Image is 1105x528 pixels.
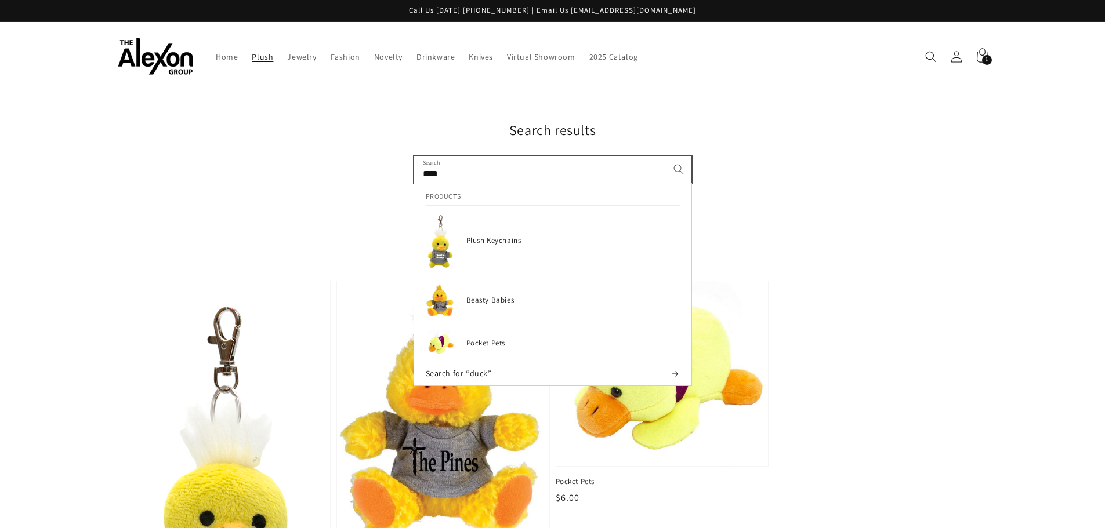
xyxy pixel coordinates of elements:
[414,362,691,385] button: Search for “duck”
[118,121,988,139] h1: Search results
[466,338,680,348] h3: Pocket Pets
[410,45,462,69] a: Drinkware
[918,44,944,70] summary: Search
[414,325,691,362] a: Pocket Pets
[500,45,582,69] a: Virtual Showroom
[280,45,323,69] a: Jewelry
[589,52,638,62] span: 2025 Catalog
[466,296,680,305] h3: Beasty Babies
[414,206,691,276] a: Plush Keychains
[324,45,367,69] a: Fashion
[582,45,645,69] a: 2025 Catalog
[416,52,455,62] span: Drinkware
[331,52,360,62] span: Fashion
[507,52,575,62] span: Virtual Showroom
[986,55,988,65] span: 1
[252,52,273,62] span: Plush
[556,476,769,487] span: Pocket Pets
[666,156,691,182] button: Search
[367,45,410,69] a: Novelty
[466,236,680,246] h3: Plush Keychains
[469,52,493,62] span: Knives
[462,45,500,69] a: Knives
[556,491,579,504] span: $6.00
[209,45,245,69] a: Home
[245,45,280,69] a: Plush
[118,38,193,75] img: The Alexon Group
[426,183,680,206] h2: Products
[414,276,691,325] a: Beasty Babies
[556,281,769,505] a: Pocket Pets $6.00
[118,212,988,228] p: 3 results found for “duck”
[374,52,403,62] span: Novelty
[216,52,238,62] span: Home
[287,52,316,62] span: Jewelry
